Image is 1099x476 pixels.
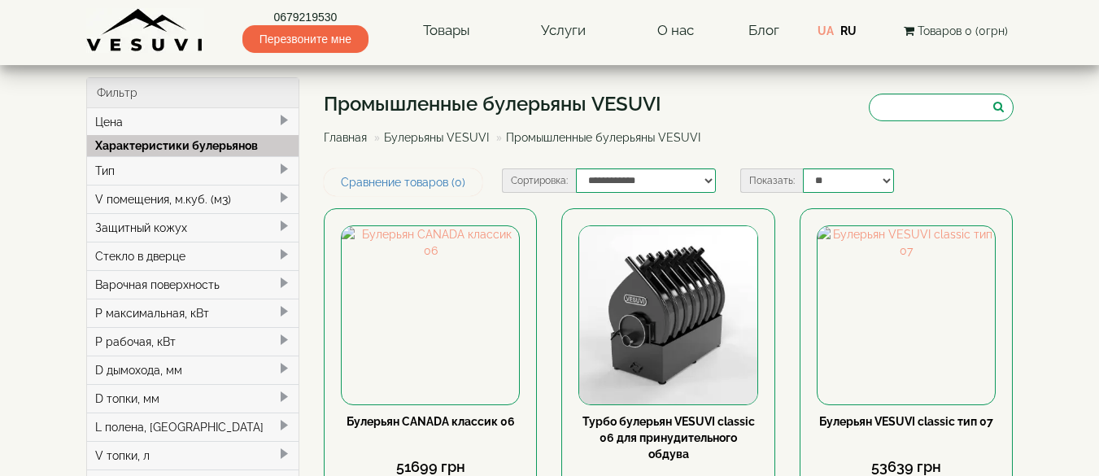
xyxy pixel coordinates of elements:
[87,356,299,384] div: D дымохода, мм
[918,24,1008,37] span: Товаров 0 (0грн)
[87,185,299,213] div: V помещения, м.куб. (м3)
[87,413,299,441] div: L полена, [GEOGRAPHIC_DATA]
[87,270,299,299] div: Варочная поверхность
[86,8,204,53] img: Завод VESUVI
[87,213,299,242] div: Защитный кожух
[818,226,995,404] img: Булерьян VESUVI classic тип 07
[324,168,482,196] a: Сравнение товаров (0)
[579,226,757,404] img: Турбо булерьян VESUVI classic 06 для принудительного обдува
[87,299,299,327] div: P максимальная, кВт
[492,129,700,146] li: Промышленные булерьяны VESUVI
[347,415,515,428] a: Булерьян CANADA классик 06
[407,12,486,50] a: Товары
[740,168,803,193] label: Показать:
[242,9,369,25] a: 0679219530
[641,12,710,50] a: О нас
[818,24,834,37] a: UA
[87,441,299,469] div: V топки, л
[242,25,369,53] span: Перезвоните мне
[819,415,993,428] a: Булерьян VESUVI classic тип 07
[342,226,519,404] img: Булерьян CANADA классик 06
[582,415,755,461] a: Турбо булерьян VESUVI classic 06 для принудительного обдува
[87,242,299,270] div: Стекло в дверце
[840,24,857,37] a: RU
[324,131,367,144] a: Главная
[748,22,779,38] a: Блог
[324,94,713,115] h1: Промышленные булерьяны VESUVI
[87,108,299,136] div: Цена
[525,12,602,50] a: Услуги
[502,168,576,193] label: Сортировка:
[87,156,299,185] div: Тип
[87,384,299,413] div: D топки, мм
[899,22,1013,40] button: Товаров 0 (0грн)
[87,135,299,156] div: Характеристики булерьянов
[87,327,299,356] div: P рабочая, кВт
[87,78,299,108] div: Фильтр
[384,131,489,144] a: Булерьяны VESUVI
